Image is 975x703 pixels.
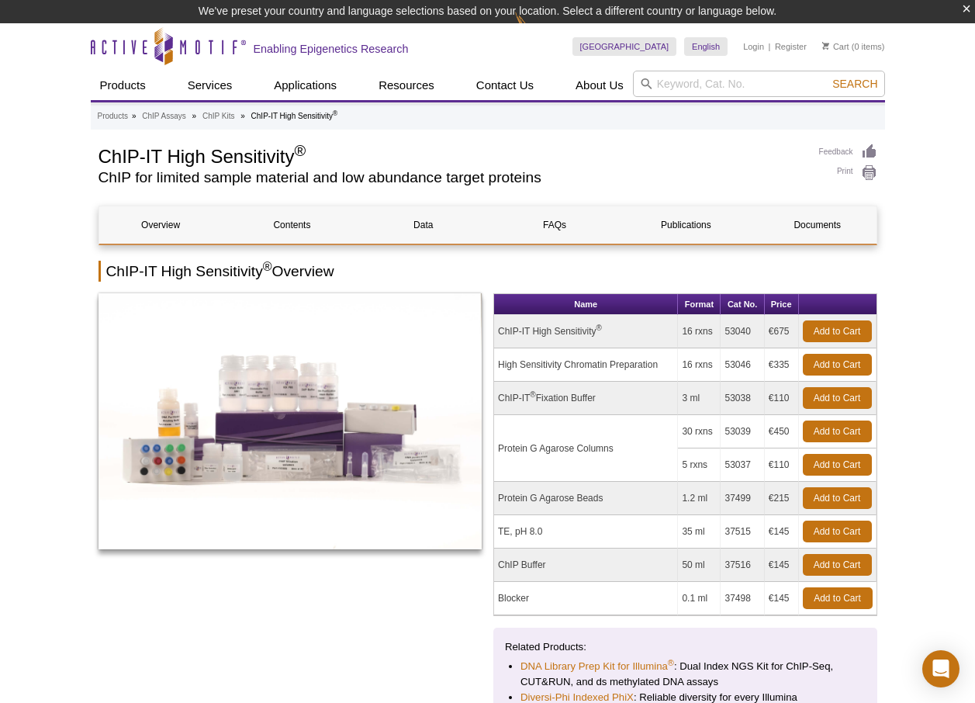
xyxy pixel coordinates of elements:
[721,482,764,515] td: 37499
[678,448,721,482] td: 5 rxns
[803,554,872,576] a: Add to Cart
[494,315,678,348] td: ChIP-IT High Sensitivity
[142,109,186,123] a: ChIP Assays
[369,71,444,100] a: Resources
[251,112,338,120] li: ChIP-IT High Sensitivity
[494,515,678,549] td: TE, pH 8.0
[721,315,764,348] td: 53040
[678,348,721,382] td: 16 rxns
[467,71,543,100] a: Contact Us
[494,348,678,382] td: High Sensitivity Chromatin Preparation
[572,37,677,56] a: [GEOGRAPHIC_DATA]
[769,37,771,56] li: |
[765,482,799,515] td: €215
[678,315,721,348] td: 16 rxns
[765,382,799,415] td: €110
[819,144,877,161] a: Feedback
[98,109,128,123] a: Products
[668,658,674,667] sup: ®
[803,521,872,542] a: Add to Cart
[192,112,197,120] li: »
[99,206,223,244] a: Overview
[264,71,346,100] a: Applications
[819,164,877,182] a: Print
[240,112,245,120] li: »
[333,109,337,117] sup: ®
[494,482,678,515] td: Protein G Agarose Beads
[230,206,354,244] a: Contents
[494,549,678,582] td: ChIP Buffer
[494,294,678,315] th: Name
[530,390,535,399] sup: ®
[755,206,879,244] a: Documents
[494,382,678,415] td: ChIP-IT Fixation Buffer
[822,41,849,52] a: Cart
[678,382,721,415] td: 3 ml
[678,549,721,582] td: 50 ml
[202,109,235,123] a: ChIP Kits
[624,206,748,244] a: Publications
[132,112,137,120] li: »
[178,71,242,100] a: Services
[596,324,602,332] sup: ®
[803,320,872,342] a: Add to Cart
[494,415,678,482] td: Protein G Agarose Columns
[822,42,829,50] img: Your Cart
[922,650,959,687] div: Open Intercom Messenger
[765,415,799,448] td: €450
[803,387,872,409] a: Add to Cart
[721,582,764,615] td: 37498
[633,71,885,97] input: Keyword, Cat. No.
[721,549,764,582] td: 37516
[775,41,807,52] a: Register
[822,37,885,56] li: (0 items)
[294,142,306,159] sup: ®
[765,315,799,348] td: €675
[765,294,799,315] th: Price
[765,582,799,615] td: €145
[505,639,866,655] p: Related Products:
[99,144,804,167] h1: ChIP-IT High Sensitivity
[515,12,556,48] img: Change Here
[721,448,764,482] td: 53037
[520,659,850,690] li: : Dual Index NGS Kit for ChIP-Seq, CUT&RUN, and ds methylated DNA assays
[361,206,485,244] a: Data
[678,294,721,315] th: Format
[721,515,764,549] td: 37515
[99,171,804,185] h2: ChIP for limited sample material and low abundance target proteins
[494,582,678,615] td: Blocker
[803,454,872,476] a: Add to Cart
[832,78,877,90] span: Search
[803,587,873,609] a: Add to Cart
[803,487,872,509] a: Add to Cart
[254,42,409,56] h2: Enabling Epigenetics Research
[566,71,633,100] a: About Us
[765,549,799,582] td: €145
[765,448,799,482] td: €110
[678,515,721,549] td: 35 ml
[678,482,721,515] td: 1.2 ml
[803,354,872,376] a: Add to Cart
[520,659,674,674] a: DNA Library Prep Kit for Illumina®
[721,348,764,382] td: 53046
[263,260,272,273] sup: ®
[684,37,728,56] a: English
[678,415,721,448] td: 30 rxns
[721,382,764,415] td: 53038
[765,348,799,382] td: €335
[721,415,764,448] td: 53039
[91,71,155,100] a: Products
[99,293,482,549] img: ChIP-IT High Sensitivity Kit
[765,515,799,549] td: €145
[493,206,616,244] a: FAQs
[828,77,882,91] button: Search
[743,41,764,52] a: Login
[678,582,721,615] td: 0.1 ml
[99,261,877,282] h2: ChIP-IT High Sensitivity Overview
[721,294,764,315] th: Cat No.
[803,421,872,442] a: Add to Cart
